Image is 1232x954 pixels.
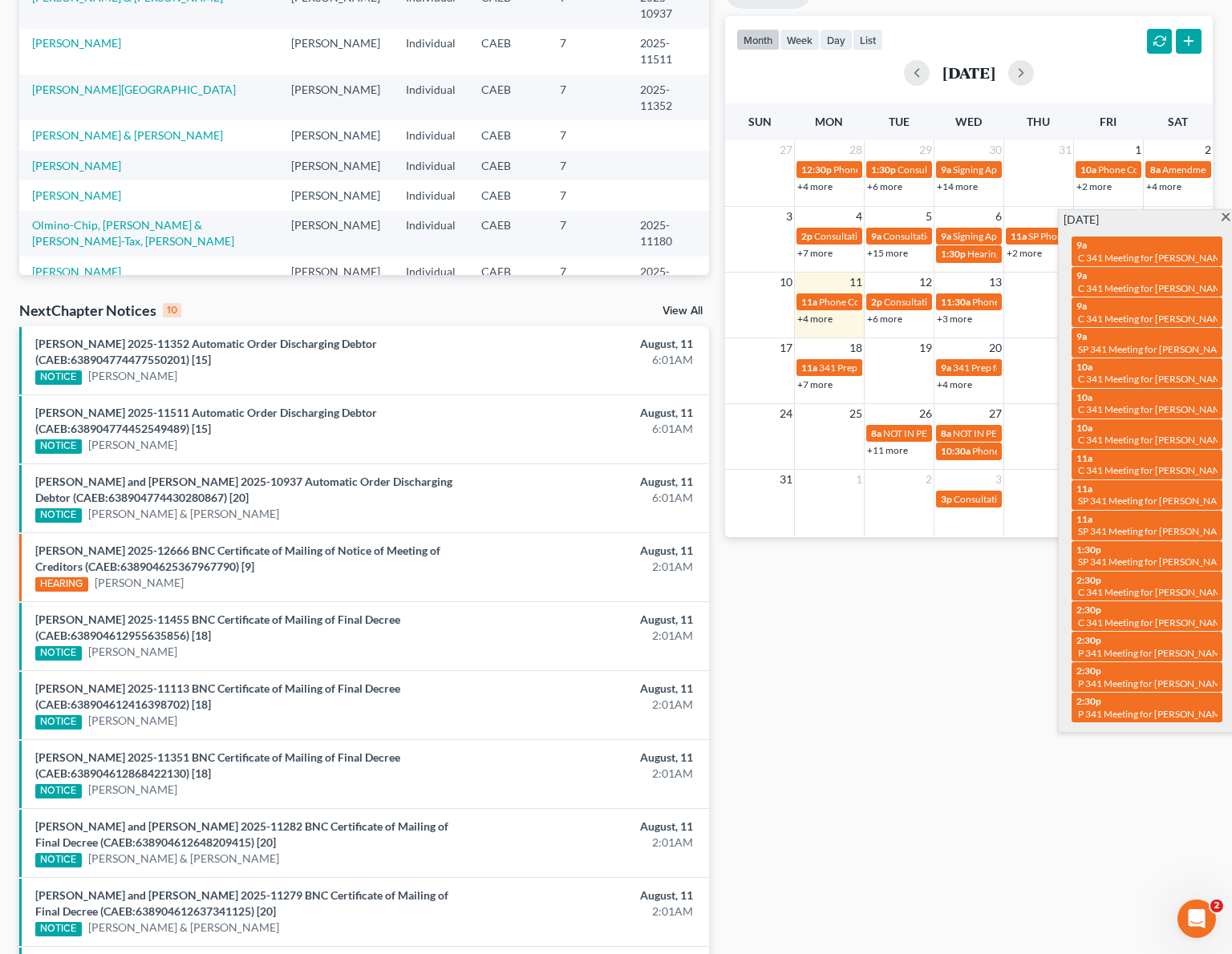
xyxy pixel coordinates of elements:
[778,338,794,358] span: 17
[1078,403,1230,415] span: C 341 Meeting for [PERSON_NAME]
[627,29,709,75] td: 2025-11511
[853,29,883,51] button: list
[32,265,121,278] a: [PERSON_NAME]
[924,207,934,226] span: 5
[35,646,82,661] div: NOTICE
[871,164,896,176] span: 1:30p
[484,697,693,713] div: 2:01AM
[484,750,693,766] div: August, 11
[1080,164,1096,176] span: 10a
[393,211,468,257] td: Individual
[848,273,864,292] span: 11
[1133,207,1143,226] span: 8
[848,338,864,358] span: 18
[1076,422,1092,434] span: 10a
[1168,115,1188,128] span: Sat
[95,575,184,591] a: [PERSON_NAME]
[918,404,934,423] span: 26
[484,559,693,575] div: 2:01AM
[833,164,1085,176] span: Phone Consultation for [PERSON_NAME] [PERSON_NAME]
[35,922,82,936] div: NOTICE
[987,404,1003,423] span: 27
[35,612,400,642] a: [PERSON_NAME] 2025-11455 BNC Certificate of Mailing of Final Decree (CAEB:638904612955635856) [18]
[918,140,934,160] span: 29
[819,362,1078,374] span: 341 Prep for Okpaliwu, [PERSON_NAME] & [PERSON_NAME]
[35,337,377,366] a: [PERSON_NAME] 2025-11352 Automatic Order Discharging Debtor (CAEB:638904774477550201) [15]
[1076,544,1101,556] span: 1:30p
[32,188,121,202] a: [PERSON_NAME]
[1177,899,1216,938] iframe: Intercom live chat
[854,207,864,226] span: 4
[1146,180,1181,192] a: +4 more
[88,644,177,660] a: [PERSON_NAME]
[35,544,440,573] a: [PERSON_NAME] 2025-12666 BNC Certificate of Mailing of Notice of Meeting of Creditors (CAEB:63890...
[1007,247,1042,259] a: +2 more
[867,180,902,192] a: +6 more
[35,577,88,592] div: HEARING
[35,475,452,504] a: [PERSON_NAME] and [PERSON_NAME] 2025-10937 Automatic Order Discharging Debtor (CAEB:6389047744302...
[278,75,393,120] td: [PERSON_NAME]
[941,427,951,439] span: 8a
[393,120,468,150] td: Individual
[484,474,693,490] div: August, 11
[937,313,972,325] a: +3 more
[797,247,833,259] a: +7 more
[987,140,1003,160] span: 30
[1076,391,1092,403] span: 10a
[1057,338,1073,358] span: 21
[547,180,627,210] td: 7
[1076,513,1092,525] span: 11a
[468,211,547,257] td: CAEB
[484,612,693,628] div: August, 11
[35,508,82,523] div: NOTICE
[1078,282,1230,294] span: C 341 Meeting for [PERSON_NAME]
[941,296,971,308] span: 11:30a
[32,128,223,142] a: [PERSON_NAME] & [PERSON_NAME]
[393,257,468,302] td: Individual
[1076,483,1092,495] span: 11a
[1076,665,1101,677] span: 2:30p
[924,470,934,489] span: 2
[1076,300,1087,312] span: 9a
[1064,212,1099,228] span: [DATE]
[972,296,1147,308] span: Phone Consultation for [PERSON_NAME]
[468,180,547,210] td: CAEB
[1027,115,1050,128] span: Thu
[278,211,393,257] td: [PERSON_NAME]
[1076,239,1087,251] span: 9a
[88,506,279,522] a: [PERSON_NAME] & [PERSON_NAME]
[780,29,820,51] button: week
[994,207,1003,226] span: 6
[547,257,627,302] td: 7
[884,296,1030,308] span: Consultation for [PERSON_NAME]
[987,338,1003,358] span: 20
[801,230,813,242] span: 2p
[32,159,121,172] a: [PERSON_NAME]
[163,303,181,317] div: 10
[941,164,951,176] span: 9a
[88,782,177,798] a: [PERSON_NAME]
[278,257,393,302] td: [PERSON_NAME]
[88,368,177,384] a: [PERSON_NAME]
[898,164,1141,176] span: Consultation for [PERSON_NAME][GEOGRAPHIC_DATA]
[1076,269,1087,281] span: 9a
[797,313,833,325] a: +4 more
[393,29,468,75] td: Individual
[1133,140,1143,160] span: 1
[627,75,709,120] td: 2025-11352
[88,851,279,867] a: [PERSON_NAME] & [PERSON_NAME]
[468,29,547,75] td: CAEB
[1076,452,1092,464] span: 11a
[1203,207,1213,226] span: 9
[484,628,693,644] div: 2:01AM
[1078,464,1230,476] span: C 341 Meeting for [PERSON_NAME]
[1076,330,1087,342] span: 9a
[867,247,908,259] a: +15 more
[278,151,393,180] td: [PERSON_NAME]
[778,273,794,292] span: 10
[627,211,709,257] td: 2025-11180
[871,427,881,439] span: 8a
[484,766,693,782] div: 2:01AM
[278,180,393,210] td: [PERSON_NAME]
[663,305,703,317] a: View All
